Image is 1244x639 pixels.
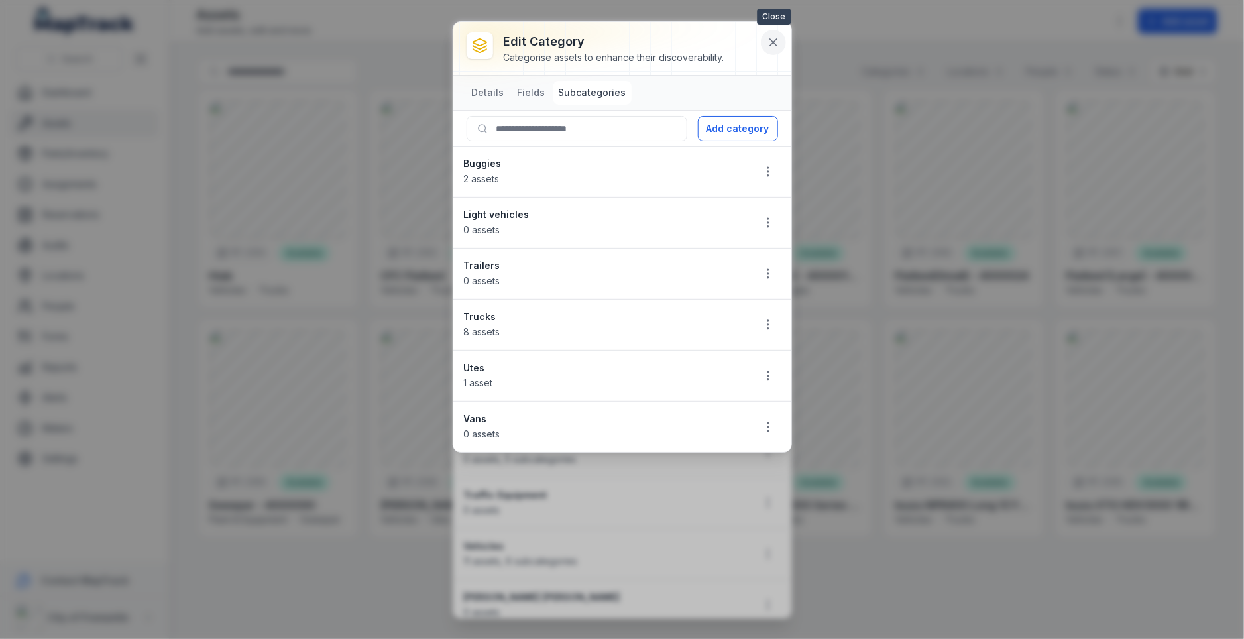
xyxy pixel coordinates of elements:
button: Details [467,81,510,105]
button: Subcategories [553,81,632,105]
span: 1 asset [464,377,493,388]
span: 0 assets [464,275,500,286]
div: Categorise assets to enhance their discoverability. [504,51,724,64]
span: 8 assets [464,326,500,337]
strong: Trailers [464,259,742,272]
h3: Edit category [504,32,724,51]
button: Add category [698,116,778,141]
strong: Light vehicles [464,208,742,221]
strong: Buggies [464,157,742,170]
strong: Utes [464,361,742,375]
strong: Trucks [464,310,742,323]
strong: Vans [464,412,742,426]
span: 2 assets [464,173,500,184]
span: Close [757,9,791,25]
span: 0 assets [464,224,500,235]
span: 0 assets [464,428,500,439]
button: Fields [512,81,551,105]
